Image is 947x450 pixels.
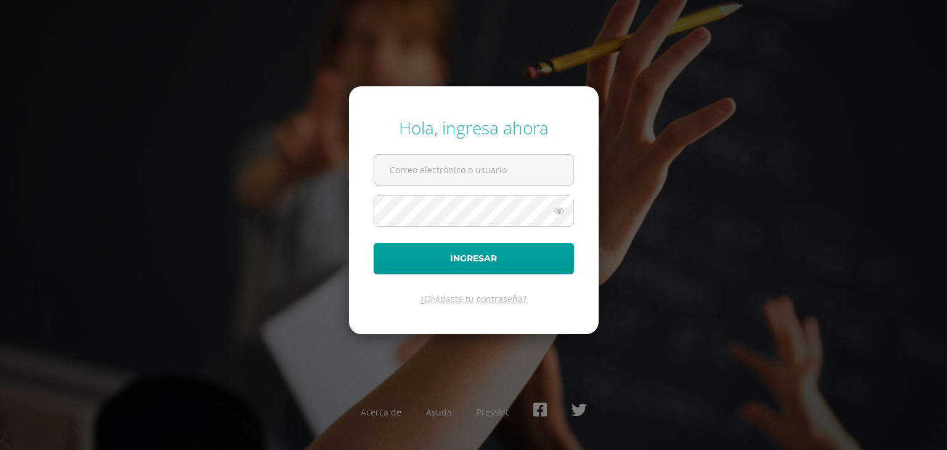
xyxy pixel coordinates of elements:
a: Acerca de [361,406,401,418]
div: Hola, ingresa ahora [374,116,574,139]
a: Ayuda [426,406,452,418]
button: Ingresar [374,243,574,274]
a: Presskit [477,406,509,418]
a: ¿Olvidaste tu contraseña? [420,293,527,305]
input: Correo electrónico o usuario [374,155,573,185]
